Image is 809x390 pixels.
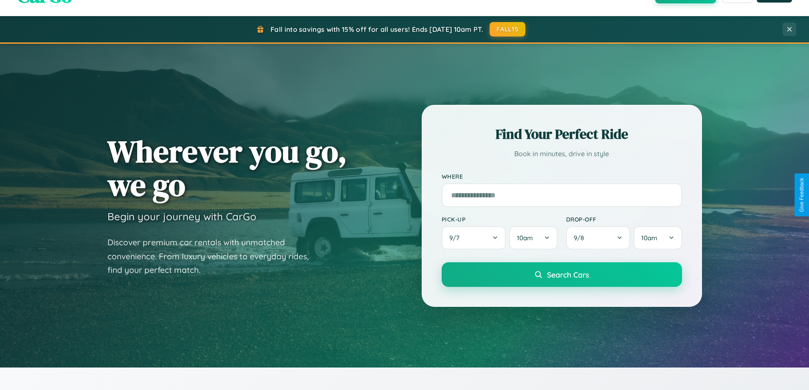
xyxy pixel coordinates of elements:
span: Fall into savings with 15% off for all users! Ends [DATE] 10am PT. [271,25,483,34]
h1: Wherever you go, we go [107,135,347,202]
span: 10am [517,234,533,242]
h2: Find Your Perfect Ride [442,125,682,143]
label: Drop-off [566,216,682,223]
button: 9/8 [566,226,631,250]
p: Discover premium car rentals with unmatched convenience. From luxury vehicles to everyday rides, ... [107,236,320,277]
h3: Begin your journey with CarGo [107,210,257,223]
div: Give Feedback [799,178,805,212]
label: Where [442,173,682,180]
button: FALL15 [490,22,525,36]
label: Pick-up [442,216,558,223]
span: 10am [641,234,657,242]
button: Search Cars [442,262,682,287]
span: 9 / 7 [449,234,464,242]
span: 9 / 8 [574,234,588,242]
button: 10am [509,226,557,250]
span: Search Cars [547,270,589,279]
button: 9/7 [442,226,506,250]
p: Book in minutes, drive in style [442,148,682,160]
button: 10am [634,226,682,250]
